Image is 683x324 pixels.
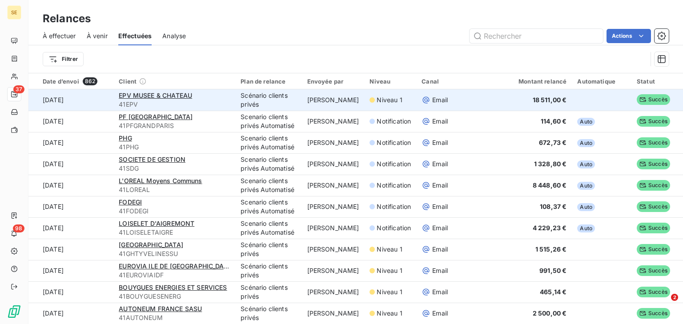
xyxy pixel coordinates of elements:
span: Auto [577,118,595,126]
span: 41GHTYVELINESSU [119,249,230,258]
span: 41FODEGI [119,207,230,216]
span: AUTONEUM FRANCE SASU [119,305,202,312]
td: [PERSON_NAME] [302,196,365,217]
td: [DATE] [28,217,113,239]
span: À venir [87,32,108,40]
td: Scénario clients privés [235,281,301,303]
td: Scénario clients privés [235,89,301,111]
td: Scenario clients privés Automatisé [235,175,301,196]
span: Email [432,117,448,126]
iframe: Intercom live chat [653,294,674,315]
span: Notification [377,181,411,190]
td: Scenario clients privés Automatisé [235,153,301,175]
span: Analyse [162,32,186,40]
td: [DATE] [28,281,113,303]
td: [DATE] [28,111,113,132]
span: 672,73 € [539,139,566,146]
span: BOUYGUES ENERGIES ET SERVICES [119,284,227,291]
span: 862 [83,77,97,85]
td: [PERSON_NAME] [302,239,365,260]
span: Email [432,309,448,318]
span: FODEGI [119,198,142,206]
span: Succès [637,180,670,191]
span: 41EPV [119,100,230,109]
span: 4 229,23 € [533,224,567,232]
span: Email [432,202,448,211]
span: Email [432,96,448,104]
div: Envoyée par [307,78,359,85]
span: Niveau 1 [377,309,402,318]
span: [GEOGRAPHIC_DATA] [119,241,183,248]
span: 41PHG [119,143,230,152]
td: Scenario clients privés Automatisé [235,111,301,132]
span: L'OREAL Moyens Communs [119,177,202,184]
span: 465,14 € [540,288,566,296]
td: [PERSON_NAME] [302,281,365,303]
td: [PERSON_NAME] [302,303,365,324]
td: [PERSON_NAME] [302,217,365,239]
div: Date d’envoi [43,77,108,85]
span: Email [432,266,448,275]
td: [DATE] [28,239,113,260]
span: Succès [637,137,670,148]
div: SE [7,5,21,20]
span: Succès [637,201,670,212]
img: Logo LeanPay [7,304,21,319]
span: Notification [377,117,411,126]
div: Montant relancé [508,78,566,85]
span: 41LOREAL [119,185,230,194]
span: 1 515,26 € [535,245,567,253]
td: [DATE] [28,153,113,175]
span: 41LOISELETAIGRE [119,228,230,237]
div: Plan de relance [241,78,296,85]
span: Succès [637,287,670,297]
td: Scénario clients privés [235,303,301,324]
span: 18 511,00 € [533,96,567,104]
span: 2 [671,294,678,301]
input: Rechercher [470,29,603,43]
span: Notification [377,160,411,168]
span: Email [432,160,448,168]
span: EUROVIA ILE DE [GEOGRAPHIC_DATA] [119,262,234,270]
span: 108,37 € [540,203,566,210]
span: Niveau 1 [377,266,402,275]
td: [PERSON_NAME] [302,111,365,132]
span: Auto [577,160,595,168]
button: Filtrer [43,52,84,66]
span: Email [432,288,448,296]
span: 98 [13,224,24,232]
span: SOCIETE DE GESTION [119,156,185,163]
span: Notification [377,138,411,147]
td: [PERSON_NAME] [302,175,365,196]
span: Succès [637,265,670,276]
td: Scenario clients privés Automatisé [235,196,301,217]
span: Email [432,181,448,190]
span: Notification [377,202,411,211]
span: 114,60 € [541,117,566,125]
td: [PERSON_NAME] [302,260,365,281]
button: Actions [607,29,651,43]
div: Canal [422,78,497,85]
span: Succès [637,244,670,255]
span: LOISELET D'AIGREMONT [119,220,194,227]
span: Succès [637,116,670,127]
span: Email [432,138,448,147]
td: [PERSON_NAME] [302,132,365,153]
span: 1 328,80 € [534,160,567,168]
div: Statut [637,78,673,85]
span: Effectuées [118,32,152,40]
td: [DATE] [28,89,113,111]
div: Niveau [370,78,411,85]
td: [DATE] [28,175,113,196]
td: Scénario clients privés [235,260,301,281]
span: Succès [637,159,670,169]
span: 41AUTONEUM [119,313,230,322]
span: 41EUROVIAIDF [119,271,230,280]
span: Auto [577,139,595,147]
span: Succès [637,223,670,233]
span: 2 500,00 € [533,309,567,317]
span: Email [432,245,448,254]
span: 41PFGRANDPARIS [119,121,230,130]
td: [DATE] [28,303,113,324]
span: Niveau 1 [377,288,402,296]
